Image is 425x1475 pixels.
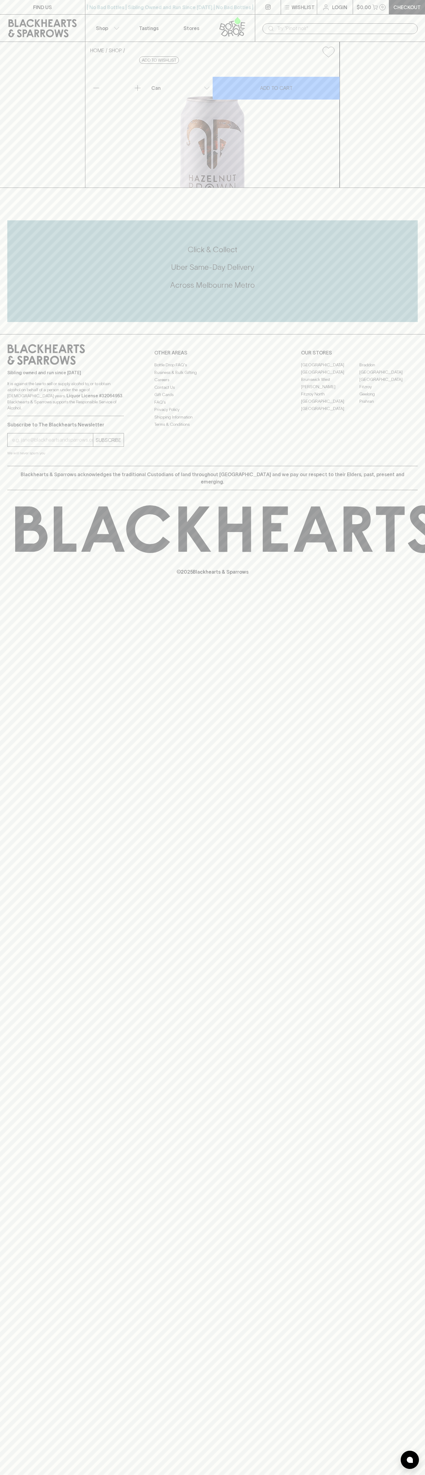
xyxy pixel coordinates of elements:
[170,15,213,42] a: Stores
[7,370,124,376] p: Sibling owned and run since [DATE]
[85,15,128,42] button: Shop
[213,77,340,100] button: ADD TO CART
[12,435,93,445] input: e.g. jane@blackheartsandsparrows.com.au
[33,4,52,11] p: FIND US
[154,413,271,421] a: Shipping Information
[109,48,122,53] a: SHOP
[154,369,271,376] a: Business & Bulk Gifting
[7,262,418,272] h5: Uber Same-Day Delivery
[96,25,108,32] p: Shop
[67,393,122,398] strong: Liquor License #32064953
[90,48,104,53] a: HOME
[154,391,271,398] a: Gift Cards
[407,1457,413,1463] img: bubble-icon
[381,5,384,9] p: 0
[96,436,121,444] p: SUBSCRIBE
[154,361,271,369] a: Bottle Drop FAQ's
[12,471,413,485] p: Blackhearts & Sparrows acknowledges the traditional Custodians of land throughout [GEOGRAPHIC_DAT...
[359,398,418,405] a: Prahran
[301,398,359,405] a: [GEOGRAPHIC_DATA]
[292,4,315,11] p: Wishlist
[151,84,161,92] p: Can
[301,376,359,383] a: Brunswick West
[301,405,359,412] a: [GEOGRAPHIC_DATA]
[260,84,293,92] p: ADD TO CART
[7,450,124,456] p: We will never spam you
[154,384,271,391] a: Contact Us
[301,349,418,356] p: OUR STORES
[93,433,124,446] button: SUBSCRIBE
[301,390,359,398] a: Fitzroy North
[85,62,339,188] img: 70663.png
[149,82,212,94] div: Can
[7,280,418,290] h5: Across Melbourne Metro
[154,398,271,406] a: FAQ's
[139,25,159,32] p: Tastings
[359,383,418,390] a: Fitzroy
[154,349,271,356] p: OTHER AREAS
[277,24,413,33] input: Try "Pinot noir"
[359,390,418,398] a: Geelong
[139,56,179,64] button: Add to wishlist
[359,376,418,383] a: [GEOGRAPHIC_DATA]
[332,4,347,11] p: Login
[154,406,271,413] a: Privacy Policy
[154,421,271,428] a: Terms & Conditions
[7,245,418,255] h5: Click & Collect
[301,383,359,390] a: [PERSON_NAME]
[154,376,271,384] a: Careers
[128,15,170,42] a: Tastings
[320,44,337,60] button: Add to wishlist
[7,421,124,428] p: Subscribe to The Blackhearts Newsletter
[183,25,199,32] p: Stores
[301,368,359,376] a: [GEOGRAPHIC_DATA]
[359,361,418,368] a: Braddon
[393,4,421,11] p: Checkout
[7,220,418,322] div: Call to action block
[359,368,418,376] a: [GEOGRAPHIC_DATA]
[357,4,371,11] p: $0.00
[7,381,124,411] p: It is against the law to sell or supply alcohol to, or to obtain alcohol on behalf of a person un...
[301,361,359,368] a: [GEOGRAPHIC_DATA]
